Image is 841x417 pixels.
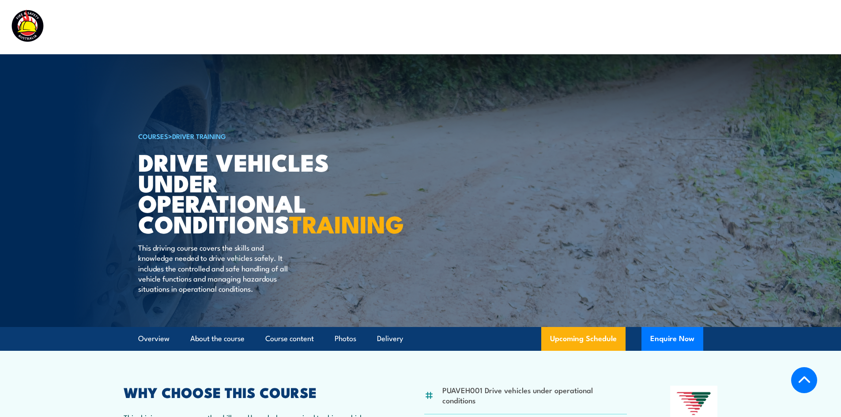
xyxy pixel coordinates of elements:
a: Overview [138,327,170,350]
a: Course Calendar [409,15,468,39]
li: PUAVEH001 Drive vehicles under operational conditions [442,385,627,406]
a: Driver Training [172,131,226,141]
a: About the course [190,327,245,350]
a: About Us [611,15,644,39]
a: Emergency Response Services [487,15,592,39]
a: COURSES [138,131,168,141]
a: Course content [265,327,314,350]
a: Photos [335,327,356,350]
h2: WHY CHOOSE THIS COURSE [124,386,381,398]
a: Learner Portal [702,15,752,39]
h6: > [138,131,356,141]
a: News [664,15,683,39]
button: Enquire Now [641,327,703,351]
strong: TRAINING [289,205,404,241]
p: This driving course covers the skills and knowledge needed to drive vehicles safely. It includes ... [138,242,299,294]
a: Delivery [377,327,403,350]
a: Courses [362,15,389,39]
a: Upcoming Schedule [541,327,626,351]
a: Contact [772,15,800,39]
h1: Drive Vehicles under Operational Conditions [138,151,356,234]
